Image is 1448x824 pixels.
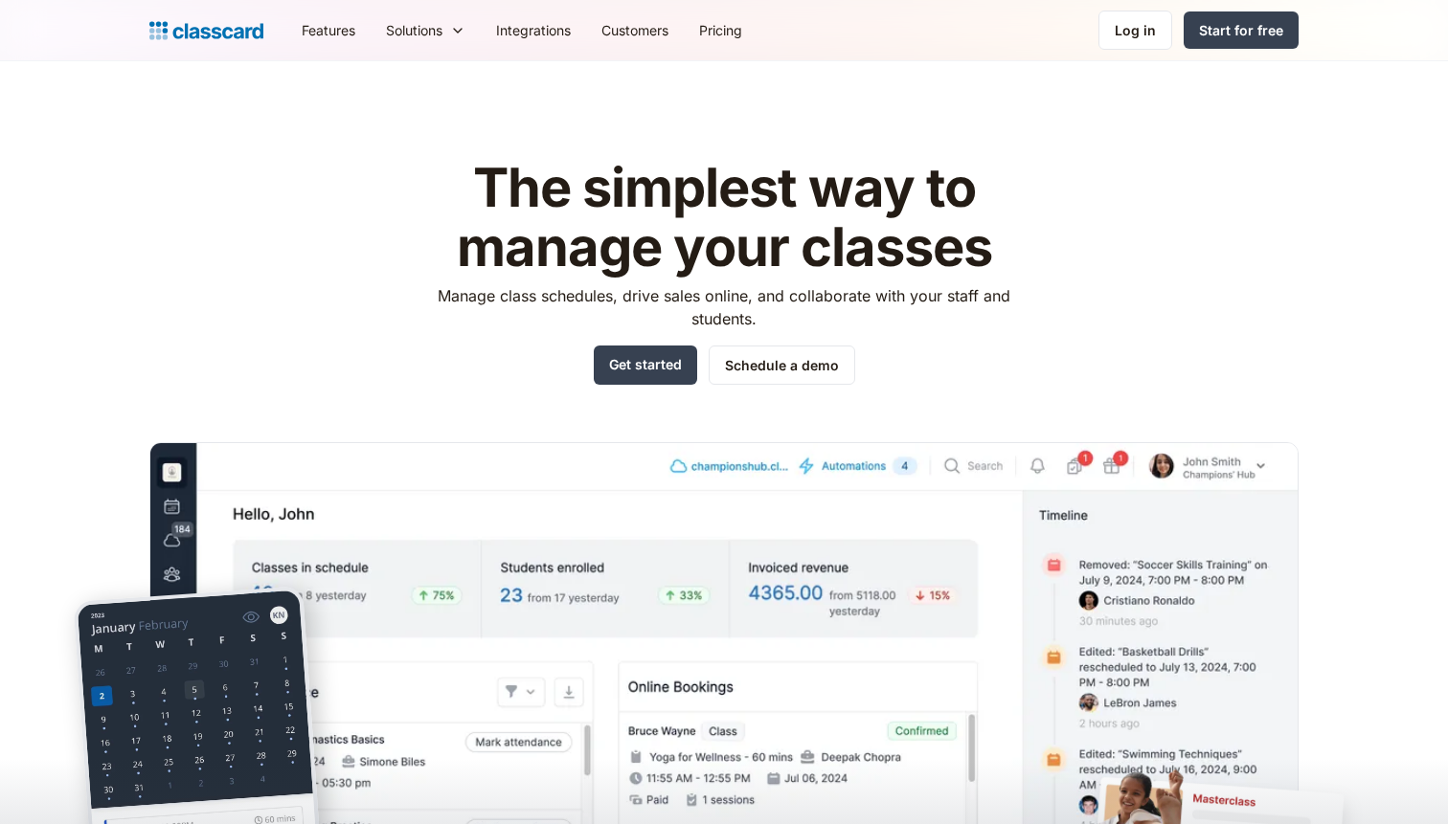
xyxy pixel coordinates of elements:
[1115,20,1156,40] div: Log in
[1199,20,1283,40] div: Start for free
[420,284,1029,330] p: Manage class schedules, drive sales online, and collaborate with your staff and students.
[684,9,758,52] a: Pricing
[594,345,697,385] a: Get started
[709,345,855,385] a: Schedule a demo
[1098,11,1172,50] a: Log in
[149,17,263,44] a: Logo
[1184,11,1299,49] a: Start for free
[586,9,684,52] a: Customers
[286,9,371,52] a: Features
[386,20,442,40] div: Solutions
[420,159,1029,277] h1: The simplest way to manage your classes
[481,9,586,52] a: Integrations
